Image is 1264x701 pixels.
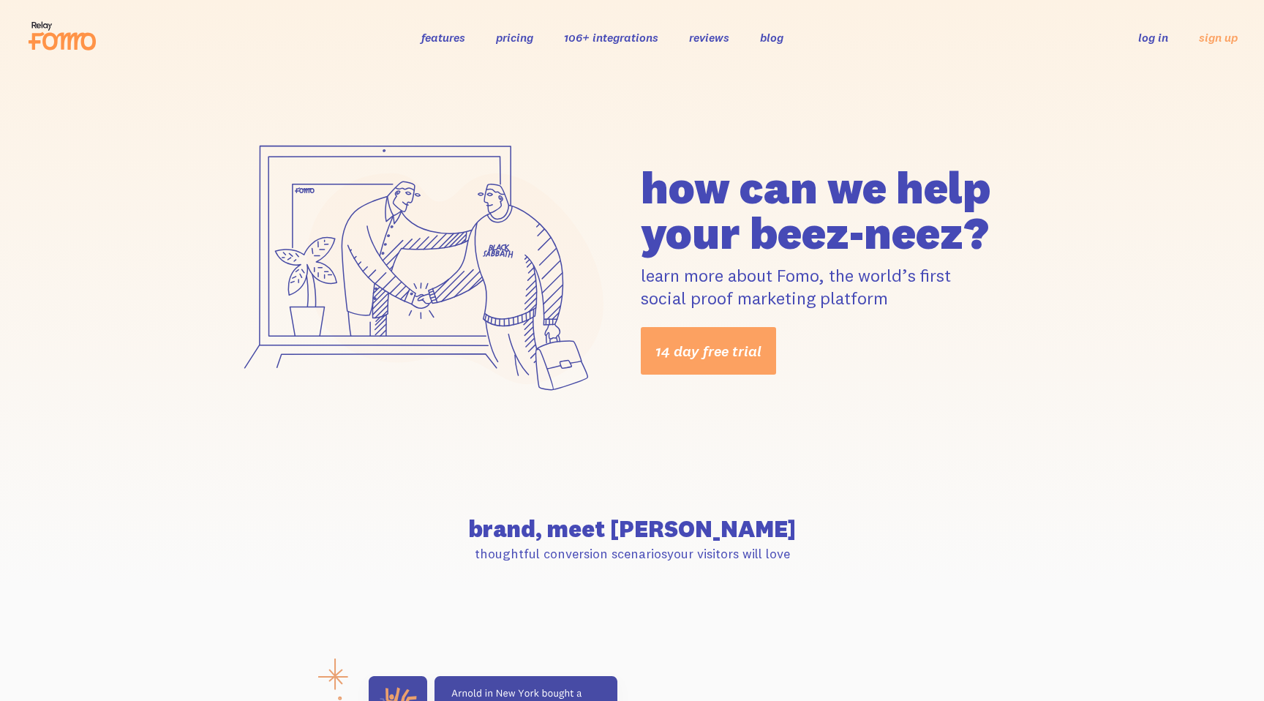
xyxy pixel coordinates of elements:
p: learn more about Fomo, the world’s first social proof marketing platform [641,264,1040,310]
h1: how can we help your beez-neez? [641,165,1040,255]
a: sign up [1199,30,1238,45]
a: log in [1138,30,1168,45]
h2: brand, meet [PERSON_NAME] [224,517,1040,541]
a: features [421,30,465,45]
a: 106+ integrations [564,30,658,45]
a: 14 day free trial [641,327,776,375]
p: thoughtful conversion scenarios your visitors will love [224,545,1040,562]
a: blog [760,30,783,45]
a: pricing [496,30,533,45]
a: reviews [689,30,729,45]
